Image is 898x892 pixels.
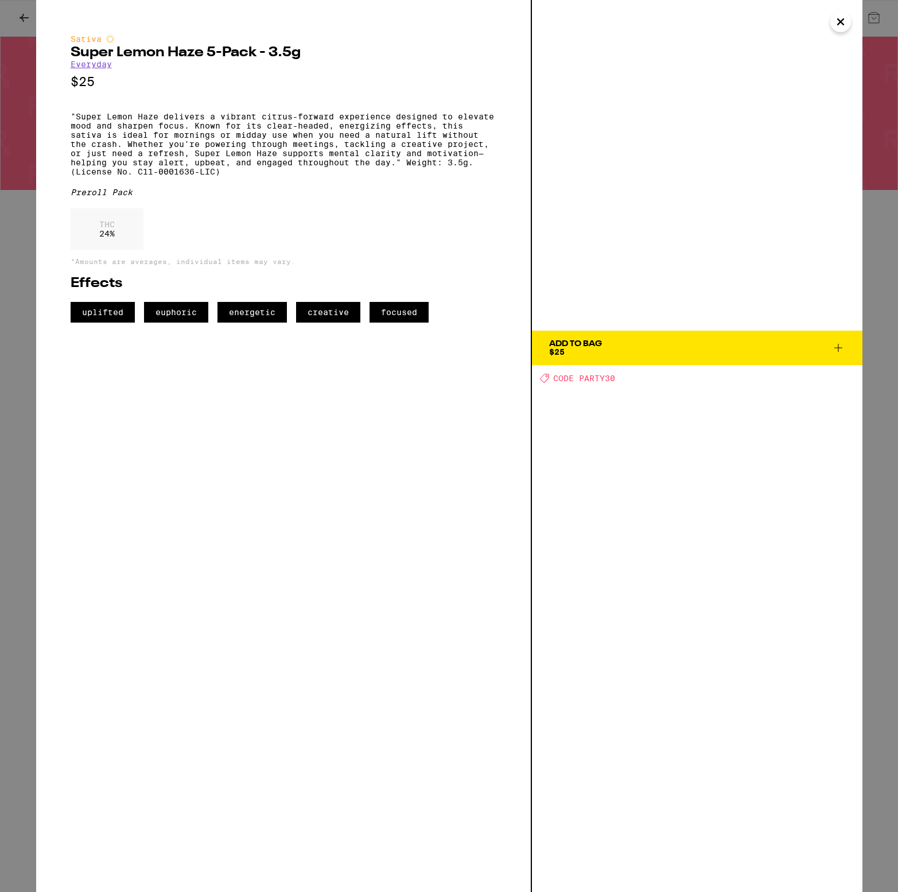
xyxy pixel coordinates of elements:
[532,331,862,365] button: Add To Bag$25
[99,220,115,229] p: THC
[830,11,851,32] button: Close
[71,112,496,176] p: "Super Lemon Haze delivers a vibrant citrus-forward experience designed to elevate mood and sharp...
[71,60,112,69] a: Everyday
[71,277,496,290] h2: Effects
[71,258,496,265] p: *Amounts are averages, individual items may vary.
[370,302,429,323] span: focused
[106,34,115,44] img: sativaColor.svg
[7,8,83,17] span: Hi. Need any help?
[71,75,496,89] p: $25
[549,347,565,356] span: $25
[144,302,208,323] span: euphoric
[553,374,615,383] span: CODE PARTY30
[549,340,602,348] div: Add To Bag
[71,34,496,44] div: Sativa
[217,302,287,323] span: energetic
[296,302,360,323] span: creative
[71,302,135,323] span: uplifted
[71,208,143,250] div: 24 %
[71,188,496,197] div: Preroll Pack
[71,46,496,60] h2: Super Lemon Haze 5-Pack - 3.5g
